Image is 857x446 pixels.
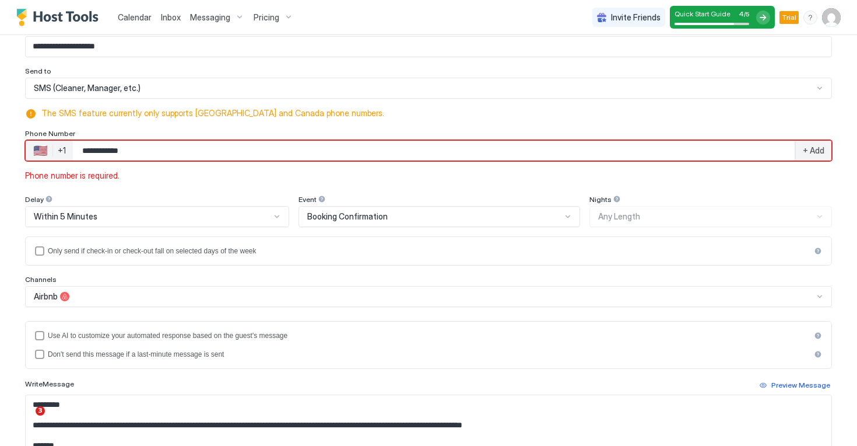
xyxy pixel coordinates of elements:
[25,129,75,138] span: Phone Number
[25,275,57,284] span: Channels
[25,195,44,204] span: Delay
[48,332,810,340] div: Use AI to customize your automated response based on the guest's message
[771,380,830,391] div: Preview Message
[307,211,388,222] span: Booking Confirmation
[611,12,661,23] span: Invite Friends
[589,195,612,204] span: Nights
[822,8,841,27] div: User profile
[58,145,66,156] div: +1
[48,247,810,255] div: Only send if check-in or check-out fall on selected days of the week
[254,12,279,23] span: Pricing
[12,406,40,434] iframe: Intercom live chat
[33,144,48,158] div: 🇺🇸
[25,379,74,388] span: Write Message
[34,211,97,222] span: Within 5 Minutes
[16,9,104,26] a: Host Tools Logo
[739,9,744,18] span: 4
[118,11,152,23] a: Calendar
[161,12,181,22] span: Inbox
[34,83,141,93] span: SMS (Cleaner, Manager, etc.)
[803,145,824,156] span: + Add
[26,37,831,57] input: Input Field
[782,12,796,23] span: Trial
[41,108,827,119] span: The SMS feature currently only supports [GEOGRAPHIC_DATA] and Canada phone numbers.
[35,331,822,340] div: useAI
[298,195,317,204] span: Event
[26,141,73,161] div: Countries button
[34,291,58,302] span: Airbnb
[190,12,230,23] span: Messaging
[118,12,152,22] span: Calendar
[675,9,730,18] span: Quick Start Guide
[35,350,822,359] div: disableIfLastMinute
[48,350,810,358] div: Don't send this message if a last-minute message is sent
[36,406,45,416] span: 3
[161,11,181,23] a: Inbox
[758,378,832,392] button: Preview Message
[73,140,795,161] input: Phone Number input
[25,67,51,75] span: Send to
[744,11,749,18] span: / 5
[803,11,817,25] div: menu
[35,246,822,256] div: isLimited
[25,170,120,181] span: Phone number is required.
